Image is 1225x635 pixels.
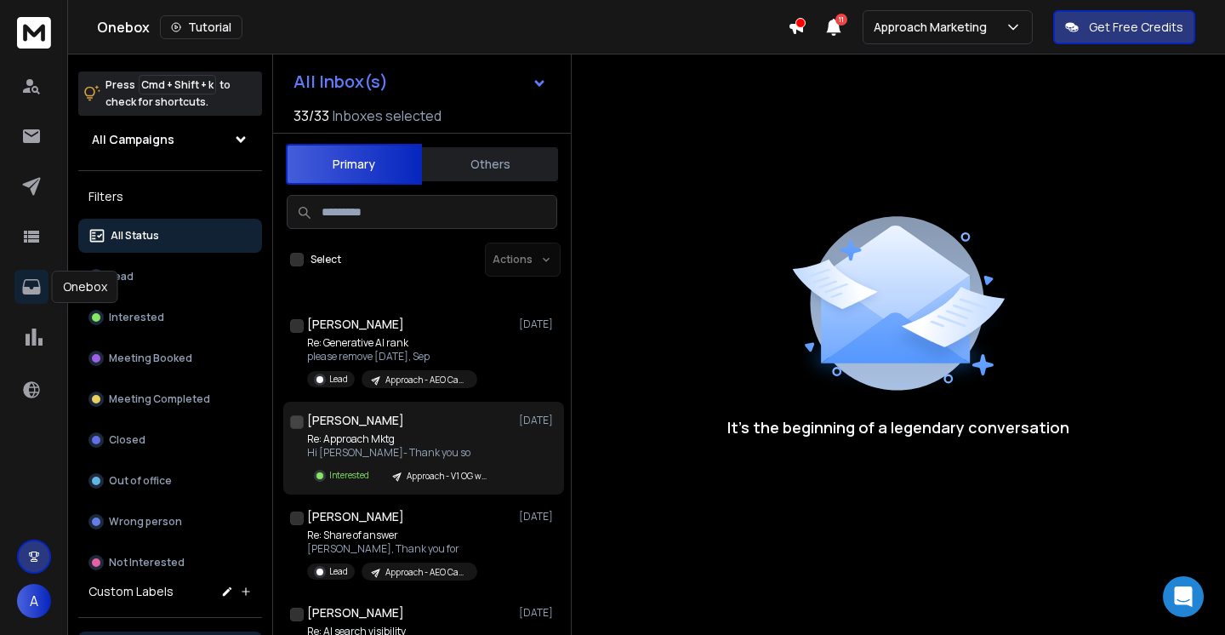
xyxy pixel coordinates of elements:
[519,510,557,523] p: [DATE]
[307,508,404,525] h1: [PERSON_NAME]
[329,469,369,482] p: Interested
[286,144,422,185] button: Primary
[78,382,262,416] button: Meeting Completed
[329,373,348,386] p: Lead
[307,446,499,460] p: Hi [PERSON_NAME]- Thank you so
[835,14,847,26] span: 11
[311,253,341,266] label: Select
[307,529,477,542] p: Re: Share of answer
[78,123,262,157] button: All Campaigns
[78,341,262,375] button: Meeting Booked
[727,415,1069,439] p: It’s the beginning of a legendary conversation
[92,131,174,148] h1: All Campaigns
[280,65,561,99] button: All Inbox(s)
[1089,19,1183,36] p: Get Free Credits
[52,271,118,303] div: Onebox
[78,505,262,539] button: Wrong person
[109,352,192,365] p: Meeting Booked
[109,392,210,406] p: Meeting Completed
[78,300,262,335] button: Interested
[78,464,262,498] button: Out of office
[97,15,788,39] div: Onebox
[160,15,242,39] button: Tutorial
[78,185,262,209] h3: Filters
[329,565,348,578] p: Lead
[307,604,404,621] h1: [PERSON_NAME]
[78,546,262,580] button: Not Interested
[422,146,558,183] button: Others
[105,77,231,111] p: Press to check for shortcuts.
[88,583,174,600] h3: Custom Labels
[874,19,994,36] p: Approach Marketing
[385,566,467,579] p: Approach - AEO Campaign
[17,584,51,618] button: A
[519,414,557,427] p: [DATE]
[307,316,404,333] h1: [PERSON_NAME]
[109,433,145,447] p: Closed
[78,423,262,457] button: Closed
[307,412,404,429] h1: [PERSON_NAME]
[293,106,329,126] span: 33 / 33
[78,260,262,294] button: Lead
[1163,576,1204,617] div: Open Intercom Messenger
[109,270,134,283] p: Lead
[293,73,388,90] h1: All Inbox(s)
[307,336,477,350] p: Re: Generative AI rank
[109,556,185,569] p: Not Interested
[109,474,172,488] p: Out of office
[307,542,477,556] p: [PERSON_NAME], Thank you for
[78,219,262,253] button: All Status
[109,515,182,529] p: Wrong person
[385,374,467,386] p: Approach - AEO Campaign
[111,229,159,243] p: All Status
[519,606,557,620] p: [DATE]
[109,311,164,324] p: Interested
[139,75,216,94] span: Cmd + Shift + k
[307,350,477,363] p: please remove [DATE], Sep
[407,470,488,483] p: Approach - V1 OG with updates
[307,432,499,446] p: Re: Approach Mktg
[1053,10,1195,44] button: Get Free Credits
[519,317,557,331] p: [DATE]
[333,106,442,126] h3: Inboxes selected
